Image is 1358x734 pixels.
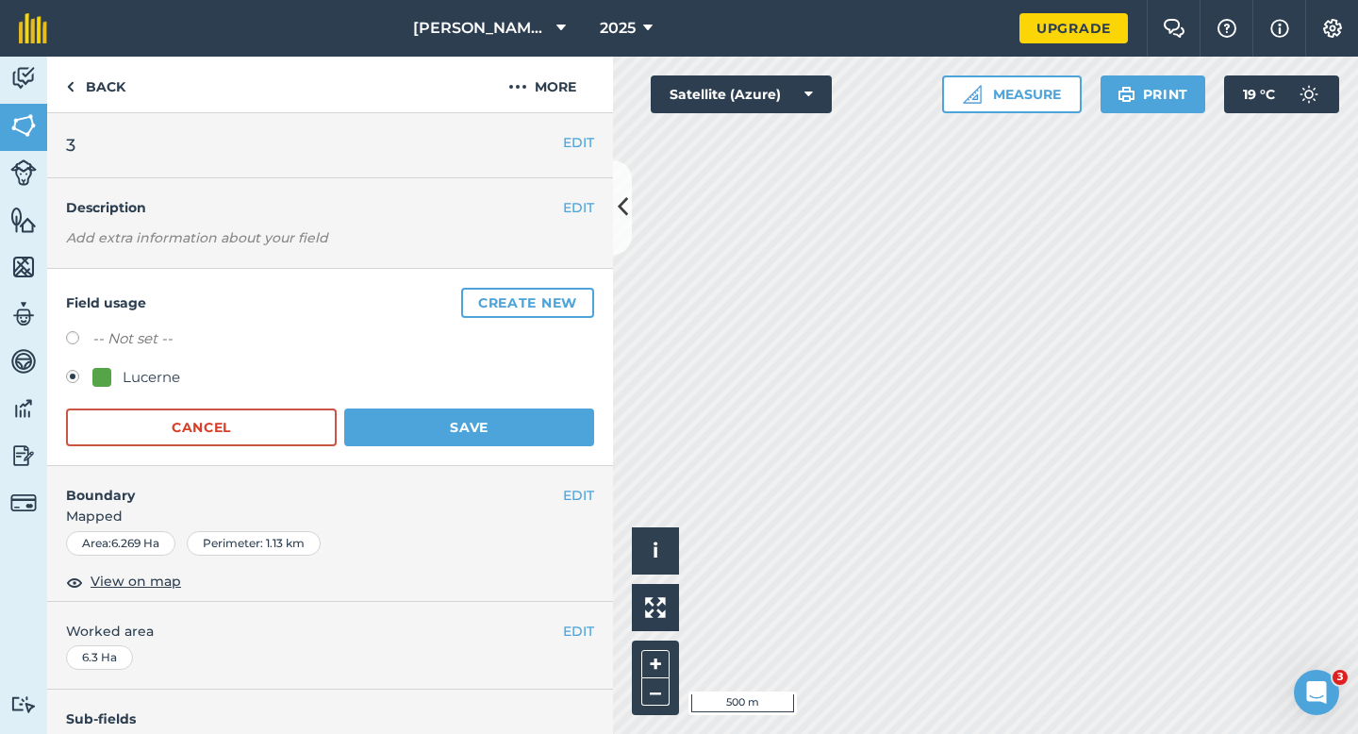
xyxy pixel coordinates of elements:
iframe: Intercom live chat [1294,670,1339,715]
img: svg+xml;base64,PHN2ZyB4bWxucz0iaHR0cDovL3d3dy53My5vcmcvMjAwMC9zdmciIHdpZHRoPSIyMCIgaGVpZ2h0PSIyNC... [508,75,527,98]
img: A cog icon [1321,19,1344,38]
button: More [472,57,613,112]
img: svg+xml;base64,PHN2ZyB4bWxucz0iaHR0cDovL3d3dy53My5vcmcvMjAwMC9zdmciIHdpZHRoPSIxOSIgaGVpZ2h0PSIyNC... [1118,83,1135,106]
label: -- Not set -- [92,327,173,350]
img: Ruler icon [963,85,982,104]
h4: Description [66,197,594,218]
img: Four arrows, one pointing top left, one top right, one bottom right and the last bottom left [645,597,666,618]
button: 19 °C [1224,75,1339,113]
h4: Field usage [66,288,594,318]
button: EDIT [563,197,594,218]
button: Satellite (Azure) [651,75,832,113]
span: 3 [1333,670,1348,685]
a: Upgrade [1019,13,1128,43]
img: svg+xml;base64,PD94bWwgdmVyc2lvbj0iMS4wIiBlbmNvZGluZz0idXRmLTgiPz4KPCEtLSBHZW5lcmF0b3I6IEFkb2JlIE... [10,159,37,186]
h4: Boundary [47,466,563,506]
img: svg+xml;base64,PHN2ZyB4bWxucz0iaHR0cDovL3d3dy53My5vcmcvMjAwMC9zdmciIHdpZHRoPSI1NiIgaGVpZ2h0PSI2MC... [10,111,37,140]
button: Cancel [66,409,337,446]
span: [PERSON_NAME] & Sons [413,17,549,40]
img: svg+xml;base64,PHN2ZyB4bWxucz0iaHR0cDovL3d3dy53My5vcmcvMjAwMC9zdmciIHdpZHRoPSI1NiIgaGVpZ2h0PSI2MC... [10,206,37,234]
img: svg+xml;base64,PHN2ZyB4bWxucz0iaHR0cDovL3d3dy53My5vcmcvMjAwMC9zdmciIHdpZHRoPSIxOCIgaGVpZ2h0PSIyNC... [66,571,83,593]
button: i [632,527,679,575]
img: svg+xml;base64,PD94bWwgdmVyc2lvbj0iMS4wIiBlbmNvZGluZz0idXRmLTgiPz4KPCEtLSBHZW5lcmF0b3I6IEFkb2JlIE... [10,442,37,470]
div: Perimeter : 1.13 km [187,531,321,556]
button: EDIT [563,485,594,506]
button: + [641,650,670,678]
h4: Sub-fields [47,709,613,729]
div: 6.3 Ha [66,645,133,670]
button: Save [344,409,594,446]
button: EDIT [563,621,594,642]
button: Print [1101,75,1206,113]
button: Create new [461,288,594,318]
button: Measure [942,75,1082,113]
span: i [653,539,658,562]
img: svg+xml;base64,PD94bWwgdmVyc2lvbj0iMS4wIiBlbmNvZGluZz0idXRmLTgiPz4KPCEtLSBHZW5lcmF0b3I6IEFkb2JlIE... [10,300,37,328]
span: 3 [66,132,75,158]
img: svg+xml;base64,PD94bWwgdmVyc2lvbj0iMS4wIiBlbmNvZGluZz0idXRmLTgiPz4KPCEtLSBHZW5lcmF0b3I6IEFkb2JlIE... [10,695,37,713]
img: svg+xml;base64,PHN2ZyB4bWxucz0iaHR0cDovL3d3dy53My5vcmcvMjAwMC9zdmciIHdpZHRoPSI5IiBoZWlnaHQ9IjI0Ii... [66,75,75,98]
span: Mapped [47,506,613,526]
img: svg+xml;base64,PHN2ZyB4bWxucz0iaHR0cDovL3d3dy53My5vcmcvMjAwMC9zdmciIHdpZHRoPSIxNyIgaGVpZ2h0PSIxNy... [1270,17,1289,40]
span: Worked area [66,621,594,642]
span: 2025 [600,17,636,40]
img: svg+xml;base64,PHN2ZyB4bWxucz0iaHR0cDovL3d3dy53My5vcmcvMjAwMC9zdmciIHdpZHRoPSI1NiIgaGVpZ2h0PSI2MC... [10,253,37,281]
div: Area : 6.269 Ha [66,531,175,556]
img: svg+xml;base64,PD94bWwgdmVyc2lvbj0iMS4wIiBlbmNvZGluZz0idXRmLTgiPz4KPCEtLSBHZW5lcmF0b3I6IEFkb2JlIE... [10,394,37,423]
img: fieldmargin Logo [19,13,47,43]
img: svg+xml;base64,PD94bWwgdmVyc2lvbj0iMS4wIiBlbmNvZGluZz0idXRmLTgiPz4KPCEtLSBHZW5lcmF0b3I6IEFkb2JlIE... [1290,75,1328,113]
img: Two speech bubbles overlapping with the left bubble in the forefront [1163,19,1185,38]
img: svg+xml;base64,PD94bWwgdmVyc2lvbj0iMS4wIiBlbmNvZGluZz0idXRmLTgiPz4KPCEtLSBHZW5lcmF0b3I6IEFkb2JlIE... [10,490,37,516]
img: svg+xml;base64,PD94bWwgdmVyc2lvbj0iMS4wIiBlbmNvZGluZz0idXRmLTgiPz4KPCEtLSBHZW5lcmF0b3I6IEFkb2JlIE... [10,347,37,375]
button: – [641,678,670,706]
button: View on map [66,571,181,593]
div: Lucerne [123,366,180,389]
img: svg+xml;base64,PD94bWwgdmVyc2lvbj0iMS4wIiBlbmNvZGluZz0idXRmLTgiPz4KPCEtLSBHZW5lcmF0b3I6IEFkb2JlIE... [10,64,37,92]
a: Back [47,57,144,112]
img: A question mark icon [1216,19,1238,38]
button: EDIT [563,132,594,153]
em: Add extra information about your field [66,229,328,246]
span: View on map [91,571,181,592]
span: 19 ° C [1243,75,1275,113]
